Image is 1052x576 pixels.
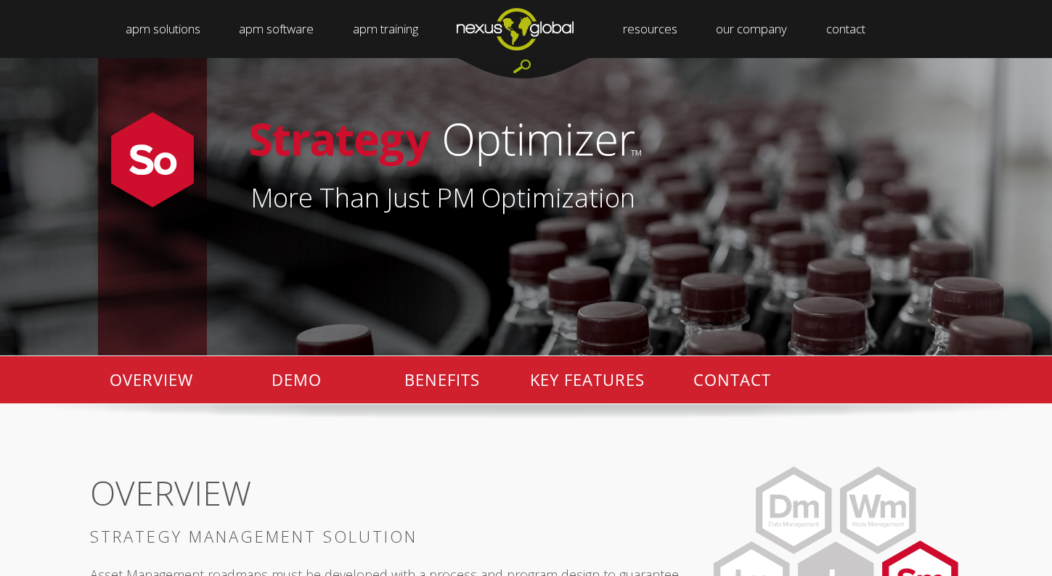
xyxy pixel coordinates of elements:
[250,185,955,211] h1: More Than Just PM Optimization
[224,356,370,403] p: DEMO
[370,356,515,403] p: BENEFITS
[102,109,203,210] img: So-1
[90,527,680,546] h3: STRATEGY MANAGEMENT SOLUTION
[250,94,743,185] img: StratOpthorizontal-no-icon
[79,356,224,403] p: OVERVIEW
[515,356,660,403] p: KEY FEATURES
[90,470,251,515] span: OVERVIEW
[660,356,805,403] p: CONTACT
